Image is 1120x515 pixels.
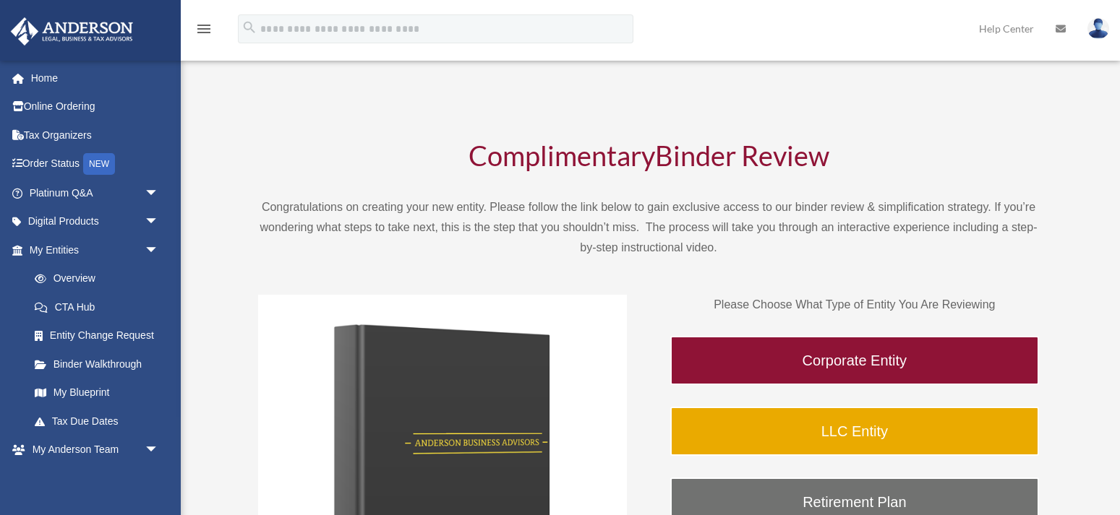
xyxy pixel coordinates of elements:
span: arrow_drop_down [145,436,174,465]
a: Binder Walkthrough [20,350,174,378]
img: Anderson Advisors Platinum Portal [7,17,137,46]
span: Binder Review [655,139,829,172]
span: arrow_drop_down [145,464,174,493]
a: Entity Change Request [20,321,181,350]
a: Platinum Q&Aarrow_drop_down [10,178,181,207]
p: Congratulations on creating your new entity. Please follow the link below to gain exclusive acces... [258,197,1039,258]
a: menu [195,25,213,38]
div: NEW [83,153,115,175]
a: My Documentsarrow_drop_down [10,464,181,493]
a: Tax Organizers [10,121,181,150]
a: Online Ordering [10,92,181,121]
i: menu [195,20,213,38]
img: User Pic [1087,18,1109,39]
a: Tax Due Dates [20,407,181,436]
a: CTA Hub [20,293,181,321]
a: Overview [20,264,181,293]
span: arrow_drop_down [145,235,174,265]
span: arrow_drop_down [145,207,174,237]
i: search [241,20,257,35]
a: My Blueprint [20,378,181,407]
p: Please Choose What Type of Entity You Are Reviewing [670,295,1039,315]
a: My Anderson Teamarrow_drop_down [10,436,181,464]
a: Digital Productsarrow_drop_down [10,207,181,236]
a: LLC Entity [670,407,1039,456]
a: Home [10,64,181,92]
a: My Entitiesarrow_drop_down [10,235,181,264]
a: Corporate Entity [670,336,1039,385]
span: arrow_drop_down [145,178,174,208]
a: Order StatusNEW [10,150,181,179]
span: Complimentary [469,139,655,172]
